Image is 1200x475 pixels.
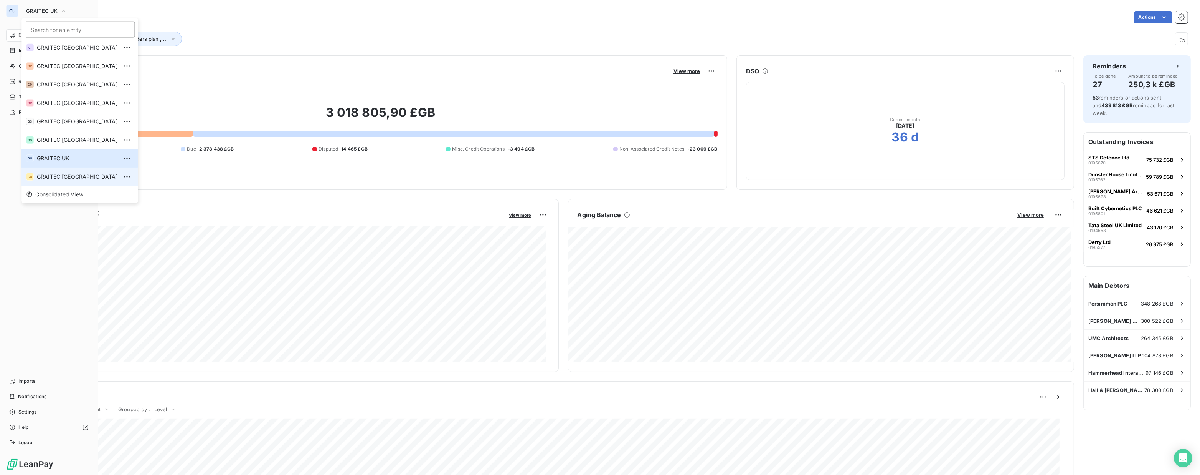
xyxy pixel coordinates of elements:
[1088,194,1106,199] span: 0195698
[1084,185,1190,202] button: [PERSON_NAME] Architects Ltd019569853 671 £GB
[26,173,34,181] div: GU
[1146,157,1174,163] span: 75 732 £GB
[19,109,41,116] span: Payments
[6,5,18,17] div: GU
[1088,211,1105,216] span: 0195801
[26,81,34,88] div: GP
[1017,212,1044,218] span: View more
[1088,205,1142,211] span: Built Cybernetics PLC
[911,130,919,145] h2: d
[1146,241,1174,247] span: 26 975 £GB
[1084,219,1190,236] button: Tata Steel UK Limited019455343 170 £GB
[1088,318,1141,324] span: [PERSON_NAME] Advanced Materials plc
[1088,222,1142,228] span: Tata Steel UK Limited
[43,218,504,226] span: Monthly Revenue
[1088,245,1105,250] span: 0195577
[1141,318,1174,324] span: 300 522 £GB
[892,130,908,145] h2: 36
[199,146,234,153] span: 2 378 438 £GB
[37,44,118,51] span: GRAITEC [GEOGRAPHIC_DATA]
[1129,78,1178,91] h4: 250,3 k £GB
[1147,224,1174,231] span: 43 170 £GB
[26,136,34,144] div: GS
[1084,202,1190,219] button: Built Cybernetics PLC019580146 621 £GB
[26,44,34,51] div: GI
[37,81,118,88] span: GRAITEC [GEOGRAPHIC_DATA]
[1088,335,1129,341] span: UMC Architects
[452,146,504,153] span: Misc. Credit Operations
[1174,449,1192,467] div: Open Intercom Messenger
[19,93,32,100] span: Tasks
[19,47,37,54] span: Invoices
[619,146,684,153] span: Non-Associated Credit Notes
[1084,151,1190,168] button: STS Defence Ltd019567075 732 £GB
[18,424,29,431] span: Help
[25,22,135,38] input: placeholder
[1093,61,1126,71] h6: Reminders
[896,122,914,130] span: [DATE]
[6,421,92,433] a: Help
[26,8,58,14] span: GRAITEC UK
[1084,133,1190,151] h6: Outstanding Invoices
[1093,78,1116,91] h4: 27
[1088,188,1144,194] span: [PERSON_NAME] Architects Ltd
[1141,301,1174,307] span: 348 268 £GB
[1146,208,1174,214] span: 46 621 £GB
[1141,335,1174,341] span: 264 345 £GB
[1088,161,1106,165] span: 0195670
[1093,74,1116,78] span: To be done
[1088,178,1106,182] span: 0195762
[1088,387,1145,393] span: Hall & [PERSON_NAME] Fire Engineering
[37,118,118,125] span: GRAITEC [GEOGRAPHIC_DATA]
[1084,236,1190,252] button: Derry Ltd019557726 975 £GB
[18,378,35,385] span: Imports
[35,191,83,198] span: Consolidated View
[890,117,921,122] span: Current month
[1093,95,1099,101] span: 53
[1134,11,1172,23] button: Actions
[1084,168,1190,185] button: Dunster House Limited019576259 789 £GB
[1147,191,1174,197] span: 53 671 £GB
[673,68,700,74] span: View more
[26,62,34,70] div: GP
[37,99,118,107] span: GRAITEC [GEOGRAPHIC_DATA]
[37,154,118,162] span: GRAITEC UK
[18,32,43,39] span: Dashboard
[508,146,535,153] span: -3 494 £GB
[18,78,42,85] span: Reminders
[509,213,531,218] span: View more
[507,211,534,218] button: View more
[6,458,54,470] img: Logo LeanPay
[154,406,167,412] span: Level
[18,393,46,400] span: Notifications
[1101,102,1133,108] span: 439 813 £GB
[1088,370,1146,376] span: Hammerhead Interactive Limited
[1088,171,1143,178] span: Dunster House Limited
[1088,228,1106,233] span: 0194553
[1142,352,1174,359] span: 104 873 £GB
[26,118,34,125] div: GS
[671,68,702,75] button: View more
[118,406,150,412] span: Grouped by :
[1145,387,1174,393] span: 78 300 £GB
[187,146,196,153] span: Due
[1088,301,1127,307] span: Persimmon PLC
[37,62,118,70] span: GRAITEC [GEOGRAPHIC_DATA]
[1146,174,1174,180] span: 59 789 £GB
[18,439,34,446] span: Logout
[26,154,34,162] div: GU
[19,63,34,70] span: Clients
[1015,211,1046,218] button: View more
[1093,95,1175,116] span: reminders or actions sent and reminded for last week.
[1088,154,1129,161] span: STS Defence Ltd
[578,210,621,219] h6: Aging Balance
[37,173,118,181] span: GRAITEC [GEOGRAPHIC_DATA]
[18,409,36,415] span: Settings
[1084,276,1190,295] h6: Main Debtors
[1146,370,1174,376] span: 97 146 £GB
[1088,352,1141,359] span: [PERSON_NAME] LLP
[746,66,759,76] h6: DSO
[26,99,34,107] div: GR
[1088,239,1111,245] span: Derry Ltd
[341,146,368,153] span: 14 465 £GB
